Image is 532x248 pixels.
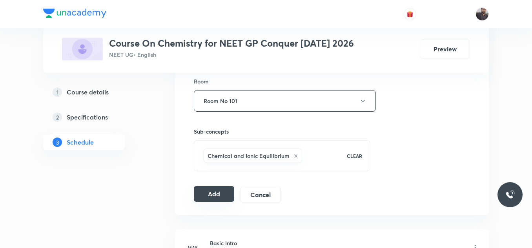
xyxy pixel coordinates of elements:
h6: Basic Intro [210,239,314,247]
button: Cancel [240,187,281,203]
img: avatar [406,11,414,18]
a: Company Logo [43,9,106,20]
h6: Room [194,77,209,85]
h5: Schedule [67,138,94,147]
img: 744FF0BF-D710-4451-B3F5-988E424B1DC3_plus.png [62,38,103,60]
p: CLEAR [347,152,362,159]
p: NEET UG • English [109,51,354,59]
a: 1Course details [43,84,150,100]
img: ttu [505,190,515,199]
h5: Course details [67,87,109,97]
button: avatar [404,8,416,20]
button: Preview [420,40,470,58]
h6: Sub-concepts [194,127,370,136]
img: Company Logo [43,9,106,18]
p: 3 [53,138,62,147]
p: 1 [53,87,62,97]
a: 2Specifications [43,109,150,125]
button: Add [194,186,234,202]
h6: Chemical and Ionic Equilibrium [208,152,290,160]
button: Room No 101 [194,90,376,112]
h3: Course On Chemistry for NEET GP Conquer [DATE] 2026 [109,38,354,49]
p: 2 [53,112,62,122]
img: Vishal Choudhary [476,7,489,21]
h5: Specifications [67,112,108,122]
